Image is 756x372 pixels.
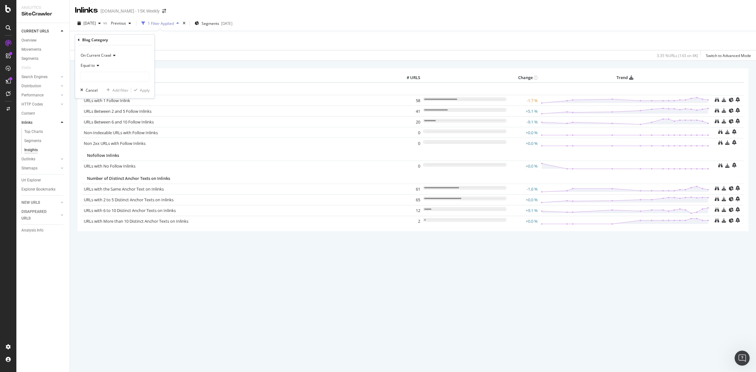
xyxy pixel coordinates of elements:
[84,218,188,224] a: URLs with More than 10 Distinct Anchor Texts on Inlinks
[508,73,539,83] th: Change
[21,156,59,163] a: Outlinks
[103,20,108,26] span: vs
[82,73,397,83] th: Metric
[508,95,539,106] td: -1.7 %
[82,37,108,43] div: Blog Category
[21,92,43,99] div: Performance
[84,140,146,146] a: Non 2xx URLs with Follow Inlinks
[87,175,170,181] span: Number of Distinct Anchor Texts on Inlinks
[21,28,49,35] div: CURRENT URLS
[508,117,539,127] td: -9.1 %
[736,186,740,191] div: bell-plus
[508,127,539,138] td: +0.0 %
[87,152,119,158] span: Nofollow Inlinks
[84,197,174,203] a: URLs with 2 to 5 Distinct Anchor Texts on Inlinks
[21,5,65,10] div: Analytics
[736,207,740,212] div: bell-plus
[508,161,539,171] td: +0.0 %
[21,83,41,89] div: Distribution
[84,98,130,103] a: URLs with 1 Follow Inlink
[508,138,539,149] td: +0.0 %
[397,127,422,138] td: 0
[539,73,711,83] th: Trend
[21,55,65,62] a: Segments
[75,18,103,28] button: [DATE]
[100,8,160,14] div: [DOMAIN_NAME] - 15K Weekly
[131,87,150,93] button: Apply
[108,18,134,28] button: Previous
[21,165,59,172] a: Sitemaps
[24,129,65,135] a: Top Charts
[397,194,422,205] td: 65
[397,73,422,83] th: # URLS
[24,138,65,144] a: Segments
[21,37,37,44] div: Overview
[21,119,32,126] div: Inlinks
[21,65,37,71] a: Visits
[732,140,736,145] div: bell-plus
[24,129,43,135] div: Top Charts
[508,106,539,117] td: +5.1 %
[508,216,539,226] td: +0.0 %
[397,117,422,127] td: 20
[75,5,98,16] div: Inlinks
[84,186,164,192] a: URLs with the Same Anchor Text on Inlinks
[657,53,698,58] div: 3.35 % URLs ( 143 on 4K )
[81,53,111,58] span: On Current Crawl
[21,156,35,163] div: Outlinks
[21,199,40,206] div: NEW URLS
[21,209,53,222] div: DISAPPEARED URLS
[508,205,539,216] td: +9.1 %
[21,177,65,184] a: Url Explorer
[21,186,65,193] a: Explorer Bookmarks
[181,20,187,26] div: times
[397,184,422,194] td: 61
[21,55,38,62] div: Segments
[706,53,751,58] div: Switch to Advanced Mode
[736,118,740,123] div: bell-plus
[21,83,59,89] a: Distribution
[21,227,43,234] div: Analysis Info
[508,184,539,194] td: -1.6 %
[84,130,158,135] a: Non-Indexable URLs with Follow Inlinks
[21,119,59,126] a: Inlinks
[735,351,750,366] iframe: Intercom live chat
[397,106,422,117] td: 41
[21,186,55,193] div: Explorer Bookmarks
[202,21,219,26] span: Segments
[81,63,95,68] span: Equal to
[21,10,65,18] div: SiteCrawler
[221,21,232,26] div: [DATE]
[21,28,59,35] a: CURRENT URLS
[397,161,422,171] td: 0
[21,101,43,108] div: HTTP Codes
[84,208,176,213] a: URLs with 6 to 10 Distinct Anchor Texts on Inlinks
[84,108,152,114] a: URLs Between 2 and 5 Follow Inlinks
[21,92,59,99] a: Performance
[397,205,422,216] td: 12
[397,216,422,226] td: 2
[732,129,736,134] div: bell-plus
[736,97,740,102] div: bell-plus
[192,18,235,28] button: Segments[DATE]
[736,218,740,223] div: bell-plus
[24,147,38,153] div: Insights
[83,20,96,26] span: 2025 Sep. 22nd
[148,21,174,26] div: 1 Filter Applied
[21,37,65,44] a: Overview
[140,87,150,93] div: Apply
[86,87,98,93] div: Cancel
[736,108,740,113] div: bell-plus
[21,101,59,108] a: HTTP Codes
[21,177,41,184] div: Url Explorer
[703,50,751,60] button: Switch to Advanced Mode
[84,119,154,125] a: URLs Between 6 and 10 Follow Inlinks
[24,147,65,153] a: Insights
[108,20,126,26] span: Previous
[397,95,422,106] td: 58
[21,209,59,222] a: DISAPPEARED URLS
[736,196,740,201] div: bell-plus
[139,18,181,28] button: 1 Filter Applied
[397,138,422,149] td: 0
[78,87,98,93] button: Cancel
